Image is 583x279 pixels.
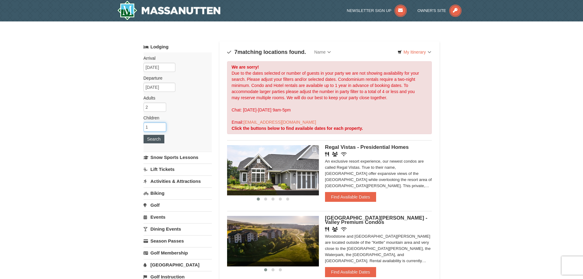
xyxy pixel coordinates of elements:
[144,164,212,175] a: Lift Tickets
[144,247,212,258] a: Golf Membership
[417,8,446,13] span: Owner's Site
[144,75,207,81] label: Departure
[310,46,335,58] a: Name
[347,8,407,13] a: Newsletter Sign Up
[341,152,347,156] i: Wireless Internet (free)
[144,55,207,61] label: Arrival
[325,192,376,202] button: Find Available Dates
[117,1,221,20] a: Massanutten Resort
[227,49,306,55] h4: matching locations found.
[332,152,338,156] i: Banquet Facilities
[325,158,432,189] div: An exclusive resort experience, our newest condos are called Regal Vistas. True to their name, [G...
[341,227,347,232] i: Wireless Internet (free)
[144,115,207,121] label: Children
[417,8,462,13] a: Owner's Site
[144,259,212,270] a: [GEOGRAPHIC_DATA]
[144,95,207,101] label: Adults
[244,120,316,125] a: [EMAIL_ADDRESS][DOMAIN_NAME]
[144,235,212,247] a: Season Passes
[144,175,212,187] a: Activities & Attractions
[325,227,329,232] i: Restaurant
[144,211,212,223] a: Events
[325,152,329,156] i: Restaurant
[325,144,409,150] span: Regal Vistas - Presidential Homes
[232,126,363,131] strong: Click the buttons below to find available dates for each property.
[232,65,259,70] strong: We are sorry!
[325,233,432,264] div: Woodstone and [GEOGRAPHIC_DATA][PERSON_NAME] are located outside of the "Kettle" mountain area an...
[144,223,212,235] a: Dining Events
[117,1,221,20] img: Massanutten Resort Logo
[144,135,164,143] button: Search
[144,152,212,163] a: Snow Sports Lessons
[227,61,432,134] div: Due to the dates selected or number of guests in your party we are not showing availability for y...
[144,187,212,199] a: Biking
[325,267,376,277] button: Find Available Dates
[144,41,212,52] a: Lodging
[325,215,428,225] span: [GEOGRAPHIC_DATA][PERSON_NAME] - Valley Premium Condos
[332,227,338,232] i: Banquet Facilities
[394,47,435,57] a: My Itinerary
[234,49,237,55] span: 7
[144,199,212,211] a: Golf
[347,8,391,13] span: Newsletter Sign Up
